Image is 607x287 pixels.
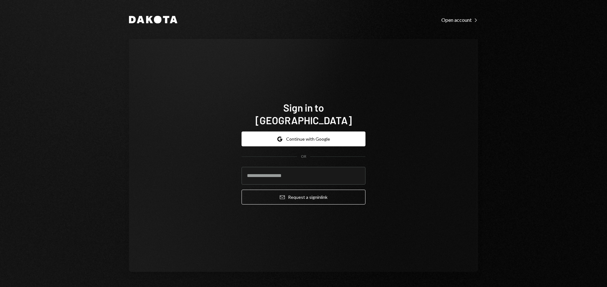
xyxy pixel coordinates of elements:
[301,154,306,159] div: OR
[441,16,478,23] a: Open account
[242,101,365,126] h1: Sign in to [GEOGRAPHIC_DATA]
[441,17,478,23] div: Open account
[242,190,365,205] button: Request a signinlink
[242,131,365,146] button: Continue with Google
